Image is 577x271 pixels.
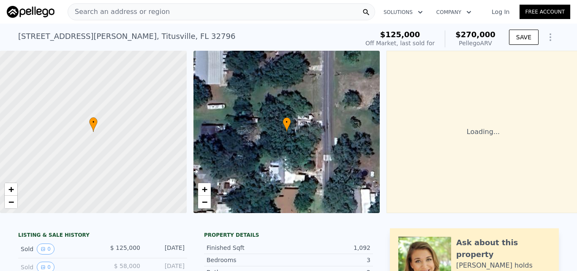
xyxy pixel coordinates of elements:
div: Ask about this property [456,237,550,260]
span: Search an address or region [68,7,170,17]
button: Company [430,5,478,20]
div: 3 [288,256,370,264]
div: Pellego ARV [455,39,495,47]
a: Zoom out [5,196,17,208]
span: • [89,118,98,126]
span: + [8,184,14,194]
button: Show Options [542,29,559,46]
span: $270,000 [455,30,495,39]
span: − [8,197,14,207]
div: 1,092 [288,244,370,252]
div: Bedrooms [207,256,288,264]
span: $ 58,000 [114,263,140,269]
a: Zoom out [198,196,211,208]
a: Zoom in [198,183,211,196]
span: $125,000 [380,30,420,39]
div: • [89,117,98,132]
span: + [201,184,207,194]
button: Solutions [377,5,430,20]
button: View historical data [37,244,54,255]
div: [DATE] [147,244,185,255]
img: Pellego [7,6,54,18]
a: Zoom in [5,183,17,196]
div: LISTING & SALE HISTORY [18,232,187,240]
div: Property details [204,232,373,238]
span: − [201,197,207,207]
button: SAVE [509,30,539,45]
div: • [283,117,291,132]
div: [STREET_ADDRESS][PERSON_NAME] , Titusville , FL 32796 [18,30,235,42]
div: Finished Sqft [207,244,288,252]
span: • [283,118,291,126]
a: Free Account [520,5,570,19]
span: $ 125,000 [110,244,140,251]
a: Log In [482,8,520,16]
div: Off Market, last sold for [365,39,435,47]
div: Sold [21,244,96,255]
